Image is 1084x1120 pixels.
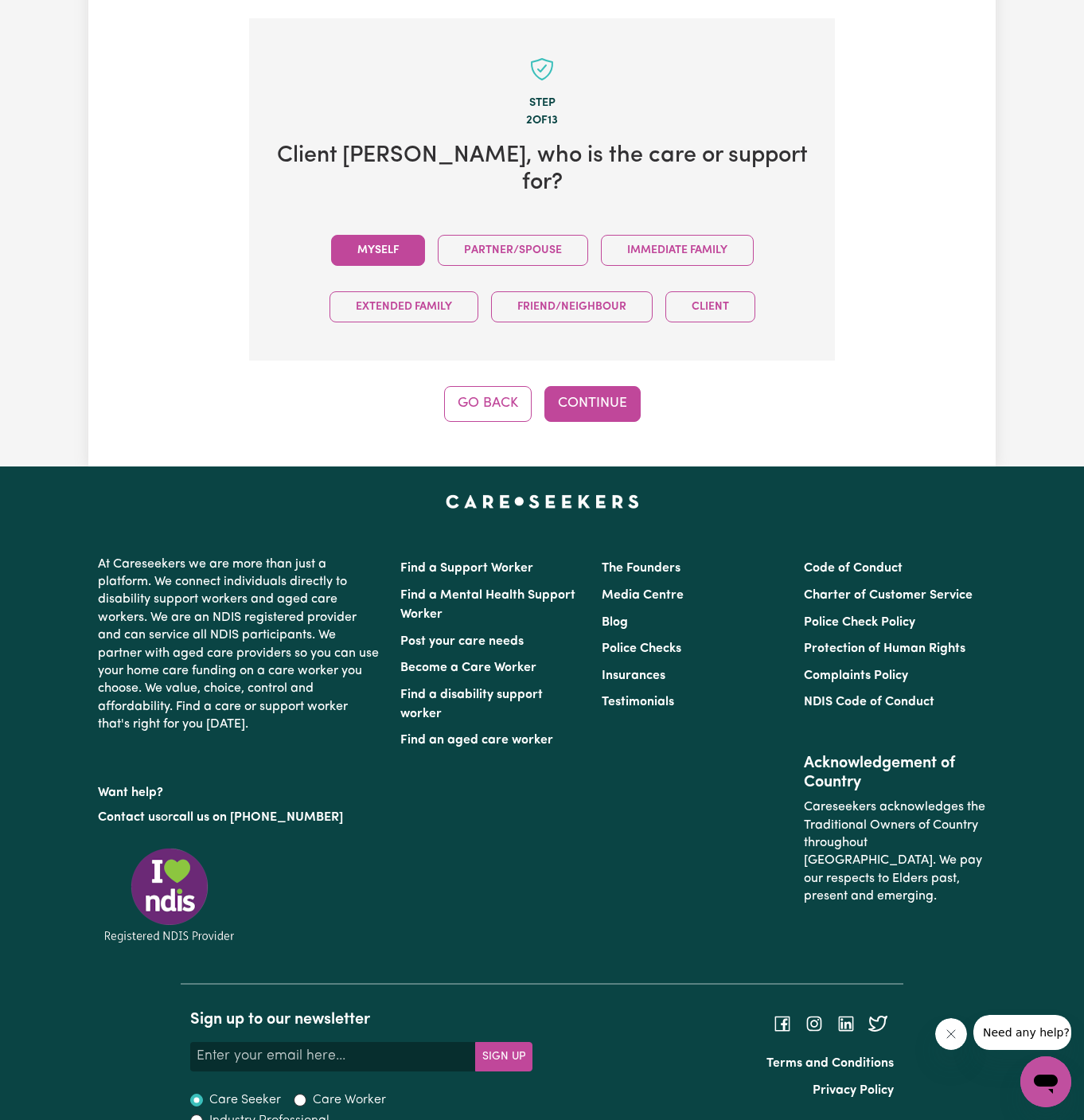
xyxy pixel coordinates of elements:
[544,386,641,421] button: Continue
[98,811,161,824] a: Contact us
[444,386,532,421] button: Go Back
[190,1010,532,1029] h2: Sign up to our newsletter
[209,1091,281,1110] label: Care Seeker
[400,689,543,720] a: Find a disability support worker
[773,1017,792,1030] a: Follow Careseekers on Facebook
[813,1084,894,1097] a: Privacy Policy
[400,661,536,674] a: Become a Care Worker
[98,845,241,945] img: Registered NDIS provider
[804,589,973,602] a: Charter of Customer Service
[491,291,653,322] button: Friend/Neighbour
[400,562,533,575] a: Find a Support Worker
[804,754,986,792] h2: Acknowledgement of Country
[400,734,553,747] a: Find an aged care worker
[1020,1056,1071,1107] iframe: Button to launch messaging window
[836,1017,856,1030] a: Follow Careseekers on LinkedIn
[98,778,381,802] p: Want help?
[804,642,965,655] a: Protection of Human Rights
[329,291,478,322] button: Extended Family
[602,616,628,629] a: Blog
[602,642,681,655] a: Police Checks
[190,1042,476,1071] input: Enter your email here...
[804,562,903,575] a: Code of Conduct
[804,669,908,682] a: Complaints Policy
[275,95,809,112] div: Step
[804,792,986,911] p: Careseekers acknowledges the Traditional Owners of Country throughout [GEOGRAPHIC_DATA]. We pay o...
[868,1017,887,1030] a: Follow Careseekers on Twitter
[602,669,665,682] a: Insurances
[665,291,755,322] button: Client
[973,1015,1071,1050] iframe: Message from company
[601,235,754,266] button: Immediate Family
[275,111,809,129] div: 2 of 13
[438,235,588,266] button: Partner/Spouse
[313,1091,386,1110] label: Care Worker
[173,811,343,824] a: call us on [PHONE_NUMBER]
[98,802,381,833] p: or
[804,696,934,708] a: NDIS Code of Conduct
[475,1042,532,1071] button: Subscribe
[602,589,684,602] a: Media Centre
[275,142,809,197] h2: Client [PERSON_NAME] , who is the care or support for?
[98,549,381,740] p: At Careseekers we are more than just a platform. We connect individuals directly to disability su...
[804,616,915,629] a: Police Check Policy
[602,696,674,708] a: Testimonials
[805,1017,824,1030] a: Follow Careseekers on Instagram
[446,495,639,508] a: Careseekers home page
[331,235,425,266] button: Myself
[400,635,524,648] a: Post your care needs
[602,562,680,575] a: The Founders
[400,589,575,621] a: Find a Mental Health Support Worker
[935,1018,967,1050] iframe: Close message
[766,1057,894,1070] a: Terms and Conditions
